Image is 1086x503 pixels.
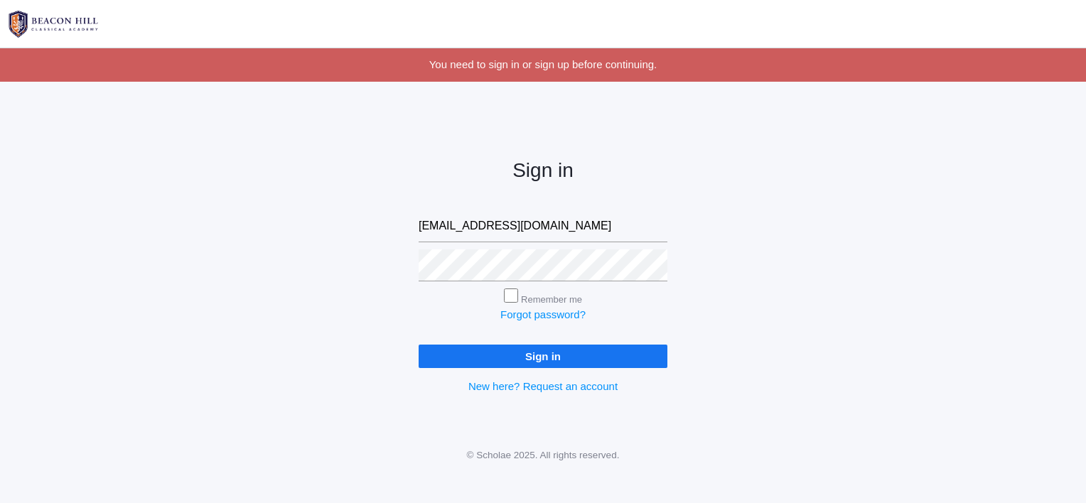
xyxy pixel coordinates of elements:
[419,210,667,242] input: Email address
[468,380,618,392] a: New here? Request an account
[419,160,667,182] h2: Sign in
[500,308,586,320] a: Forgot password?
[419,345,667,368] input: Sign in
[521,294,582,305] label: Remember me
